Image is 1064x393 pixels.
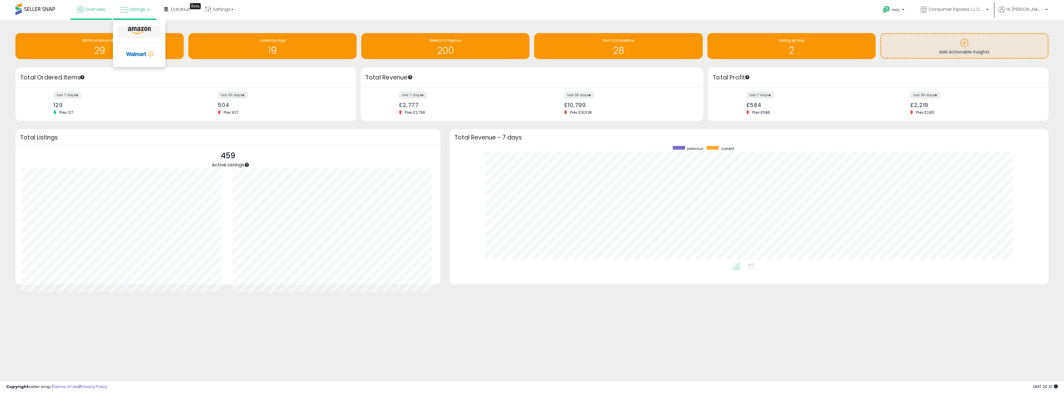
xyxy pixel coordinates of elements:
[218,102,345,108] div: 504
[721,146,734,151] span: current
[218,92,248,99] label: last 30 days
[564,102,693,108] div: £10,799
[744,75,750,80] div: Tooltip anchor
[687,146,703,151] span: previous
[56,110,76,115] span: Prev: 127
[191,45,354,56] h1: 19
[564,92,594,99] label: last 30 days
[454,135,1044,140] h3: Total Revenue - 7 days
[20,73,351,82] h3: Total Ordered Items
[188,33,357,59] a: Inventory Age 19
[260,38,285,43] span: Inventory Age
[913,110,937,115] span: Prev: £2,811
[892,7,900,12] span: Help
[567,110,595,115] span: Prev: £13,528
[939,49,989,55] span: Add Actionable Insights
[710,45,873,56] h1: 2
[171,6,191,12] span: DataHub
[15,33,184,59] a: BB Price Below Min 29
[83,38,117,43] span: BB Price Below Min
[929,6,984,12] span: Consumer Express L.L.C. [GEOGRAPHIC_DATA]
[1006,6,1044,12] span: Hi [PERSON_NAME]
[361,33,530,59] a: Needs to Reprice 200
[746,102,874,108] div: £584
[19,45,181,56] h1: 29
[910,102,1038,108] div: £2,219
[707,33,876,59] a: Selling @ Max 2
[79,75,85,80] div: Tooltip anchor
[881,34,1048,58] a: Add Actionable Insights
[749,110,773,115] span: Prev: £586
[537,45,699,56] h1: 28
[212,150,244,162] p: 459
[190,3,201,9] div: Tooltip anchor
[603,38,634,43] span: Non Competitive
[882,6,890,13] i: Get Help
[430,38,461,43] span: Needs to Reprice
[779,38,804,43] span: Selling @ Max
[713,73,1044,82] h3: Total Profit
[221,110,242,115] span: Prev: 627
[54,102,181,108] div: 129
[878,1,911,20] a: Help
[402,110,428,115] span: Prev: £2,796
[364,45,526,56] h1: 200
[407,75,413,80] div: Tooltip anchor
[244,162,250,168] div: Tooltip anchor
[85,6,105,12] span: Overview
[399,92,427,99] label: last 7 days
[129,6,145,12] span: Listings
[212,161,244,168] span: Active Listings
[399,102,527,108] div: £2,777
[998,6,1048,20] a: Hi [PERSON_NAME]
[20,135,436,140] h3: Total Listings
[534,33,702,59] a: Non Competitive 28
[910,92,940,99] label: last 30 days
[54,92,81,99] label: last 7 days
[365,73,699,82] h3: Total Revenue
[746,92,774,99] label: last 7 days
